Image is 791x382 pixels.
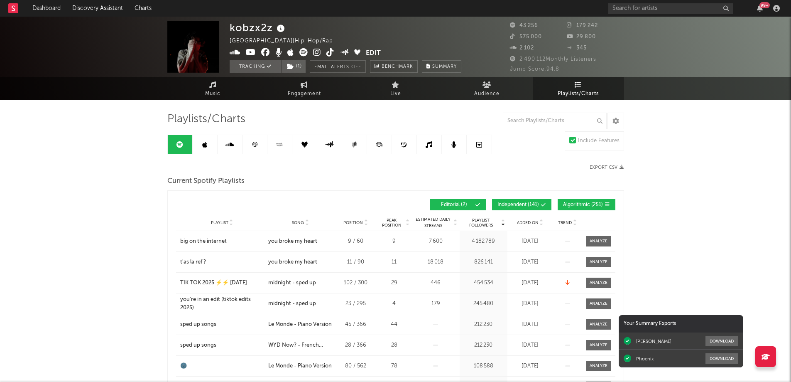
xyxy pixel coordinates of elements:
span: Trend [558,220,572,225]
div: 11 [379,258,410,266]
a: Live [350,77,441,100]
button: Export CSV [590,165,624,170]
button: Editorial(2) [430,199,486,210]
div: Phoenix [636,356,654,362]
span: Added On [517,220,539,225]
a: Audience [441,77,533,100]
div: 212 230 [462,341,505,350]
div: 28 / 366 [337,341,375,350]
div: 179 [414,300,458,308]
div: 9 [379,237,410,246]
span: 2 490 112 Monthly Listeners [510,57,596,62]
div: [DATE] [509,362,551,370]
span: Audience [474,89,500,99]
em: Off [351,65,361,69]
div: 826 141 [462,258,505,266]
span: Independent ( 141 ) [497,202,539,207]
div: Your Summary Exports [619,315,743,333]
div: t'as la ref ? [180,258,206,266]
div: TIK TOK 2025 ⚡⚡ [DATE] [180,279,247,287]
div: midnight - sped up [268,279,316,287]
input: Search Playlists/Charts [503,113,607,129]
button: Tracking [230,60,282,73]
div: Le Monde - Piano Version [268,362,332,370]
span: Playlist Followers [462,218,500,228]
span: 43 256 [510,23,538,28]
button: 99+ [757,5,763,12]
span: Live [390,89,401,99]
a: Playlists/Charts [533,77,624,100]
span: Playlist [211,220,228,225]
div: sped up songs [180,320,216,329]
div: 80 / 562 [337,362,375,370]
span: Peak Position [379,218,405,228]
a: Music [167,77,259,100]
div: WYD Now? - French Remix [268,341,333,350]
span: Music [205,89,220,99]
span: Song [292,220,304,225]
div: 29 [379,279,410,287]
div: 44 [379,320,410,329]
div: [DATE] [509,300,551,308]
div: Le Monde - Piano Version [268,320,332,329]
span: 29 800 [567,34,596,39]
button: Edit [366,48,381,59]
span: 179 242 [567,23,598,28]
div: 11 / 90 [337,258,375,266]
button: Download [705,353,738,364]
a: big on the internet [180,237,264,246]
span: Playlists/Charts [167,114,245,124]
button: Algorithmic(251) [558,199,615,210]
div: you broke my heart [268,237,317,246]
div: 446 [414,279,458,287]
a: sped up songs [180,341,264,350]
div: sped up songs [180,341,216,350]
div: 7 600 [414,237,458,246]
div: [DATE] [509,341,551,350]
button: Independent(141) [492,199,551,210]
div: 99 + [759,2,770,8]
a: TIK TOK 2025 ⚡⚡ [DATE] [180,279,264,287]
div: [GEOGRAPHIC_DATA] | Hip-Hop/Rap [230,36,343,46]
div: 108 588 [462,362,505,370]
span: Playlists/Charts [558,89,599,99]
div: [DATE] [509,279,551,287]
a: 🌚 [180,362,264,370]
button: Email AlertsOff [310,60,366,73]
div: 18 018 [414,258,458,266]
div: kobzx2z [230,21,287,35]
button: Summary [422,60,461,73]
div: midnight - sped up [268,300,316,308]
div: 78 [379,362,410,370]
div: 212 230 [462,320,505,329]
div: 245 480 [462,300,505,308]
input: Search for artists [608,3,733,14]
div: 9 / 60 [337,237,375,246]
div: big on the internet [180,237,227,246]
button: (1) [282,60,306,73]
span: Current Spotify Playlists [167,176,245,186]
span: 575 000 [510,34,542,39]
div: [PERSON_NAME] [636,338,671,344]
div: 45 / 366 [337,320,375,329]
span: 345 [567,45,587,51]
div: [DATE] [509,258,551,266]
div: you broke my heart [268,258,317,266]
div: 102 / 300 [337,279,375,287]
span: ( 1 ) [282,60,306,73]
a: sped up songs [180,320,264,329]
a: you're in an edit (tiktok edits 2025) [180,296,264,312]
a: Benchmark [370,60,418,73]
span: Engagement [288,89,321,99]
span: Algorithmic ( 251 ) [563,202,603,207]
a: t'as la ref ? [180,258,264,266]
div: 4 [379,300,410,308]
div: 🌚 [180,362,187,370]
span: Benchmark [382,62,413,72]
div: 4 182 789 [462,237,505,246]
div: 454 534 [462,279,505,287]
div: [DATE] [509,320,551,329]
span: 2 102 [510,45,534,51]
button: Download [705,336,738,346]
